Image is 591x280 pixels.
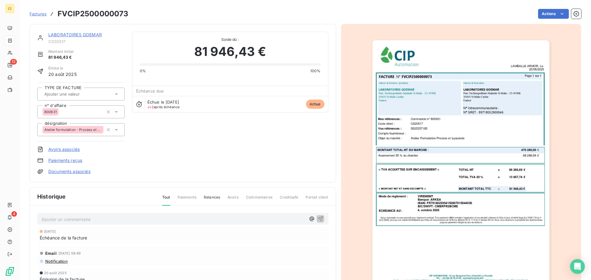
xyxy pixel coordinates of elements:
div: Open Intercom Messenger [570,259,585,274]
span: 800631 [44,110,57,114]
button: Actions [538,9,569,19]
span: Émise le [48,65,77,71]
span: 100% [310,68,321,74]
span: 81 946,43 € [48,54,74,61]
span: Relances [204,195,220,205]
div: CI [5,4,15,14]
span: Atelier formulation - Process et tuyauterie [44,128,102,132]
span: Email [45,251,57,256]
span: 4 [11,211,17,217]
span: Commentaires [246,195,272,205]
span: Échue le [DATE] [147,100,179,105]
a: Documents associés [48,168,90,175]
span: 0% [140,68,146,74]
span: Échéance de la facture [40,235,87,241]
span: Solde dû : [140,37,321,42]
span: 20 août 2025 [44,271,67,275]
span: J+2 [147,105,154,109]
span: Historique [37,192,66,201]
span: Factures [30,11,46,16]
a: Paiements reçus [48,157,82,164]
span: [DATE] [44,230,56,233]
a: Avoirs associés [48,146,80,152]
span: Tout [162,195,170,206]
span: 20 août 2025 [48,71,77,77]
span: [DATE] 08:49 [58,251,81,255]
span: Notification [45,259,68,264]
span: 81 946,43 € [194,42,266,61]
span: après échéance [147,105,180,109]
h3: FVCIP2500000073 [58,8,128,19]
span: Montant initial [48,49,74,54]
a: Factures [30,11,46,17]
span: Portail client [306,195,328,205]
a: LABORATOIRES GOEMAR [48,32,102,37]
span: 12 [10,59,17,65]
span: Échéance due [136,89,164,93]
span: échue [306,100,324,109]
img: Logo LeanPay [5,266,15,276]
input: Ajouter une valeur [44,91,106,97]
span: C020517 [48,39,125,44]
span: Avoirs [227,195,239,205]
span: Creditsafe [280,195,299,205]
span: Paiements [178,195,196,205]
